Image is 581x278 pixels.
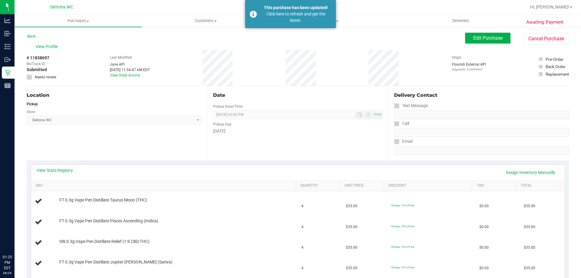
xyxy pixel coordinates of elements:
[346,203,357,209] span: $35.00
[5,57,11,63] inline-svg: Outbound
[213,92,382,99] div: Date
[394,128,569,137] input: Format: (999) 999-9999
[546,64,566,70] div: Back Order
[48,61,48,67] span: -
[301,224,304,230] span: 4
[27,102,38,106] strong: Pickup
[452,67,486,72] p: Original ID: 316964967
[524,245,535,250] span: $35.00
[3,254,12,271] p: 01:25 PM EDT
[479,224,489,230] span: $0.00
[477,183,514,188] a: Tax
[27,92,202,99] div: Location
[300,183,337,188] a: Quantity
[394,110,569,119] input: Format: (999) 999-9999
[301,265,304,271] span: 4
[394,101,428,110] label: Text Message
[27,109,35,115] label: Store
[3,271,12,275] p: 08/24
[479,265,489,271] span: $0.00
[213,128,382,134] div: [DATE]
[59,218,158,224] span: FT 0.3g Vape Pen Distillate Pisces Ascending (Indica)
[59,259,172,265] span: FT 0.3g Vape Pen Distillate Jupiter [PERSON_NAME] (Sativa)
[36,183,293,188] a: SKU
[390,266,414,269] span: 75dvape: 75% off line
[546,56,563,62] div: Pre-Order
[346,224,357,230] span: $35.00
[110,67,150,73] div: [DATE] 11:54:47 AM EDT
[213,122,231,127] label: Pickup Day
[389,183,470,188] a: Discount
[5,31,11,37] inline-svg: Inbound
[390,204,414,207] span: 75dvape: 75% off line
[5,18,11,24] inline-svg: Analytics
[59,197,147,203] span: FT 0.3g Vape Pen Distillate Taurus Moon (THC)
[397,15,524,27] a: Deliveries
[530,5,570,9] span: Hi, [PERSON_NAME]!
[260,5,331,11] div: This purchase has been updated!
[473,35,503,41] span: Edit Purchase
[59,239,149,244] span: SW 0.3g Vape Pen Distillate Relief (1:9 CBD:THC)
[394,137,412,146] label: Email
[15,15,142,27] a: Purchases
[5,83,11,89] inline-svg: Reports
[479,203,489,209] span: $0.00
[110,73,140,77] a: View Order Activity
[346,265,357,271] span: $35.00
[345,183,382,188] a: Unit Price
[524,224,535,230] span: $35.00
[35,74,56,80] span: Needs review
[452,62,486,72] div: Flourish External API
[394,92,569,99] div: Delivery Contact
[346,245,357,250] span: $35.00
[390,245,414,248] span: 75dvape: 75% off line
[526,19,563,26] span: Awaiting Payment
[27,34,36,38] a: Back
[524,203,535,209] span: $35.00
[524,33,569,44] button: Cancel Purchase
[301,245,304,250] span: 4
[260,11,331,24] div: Click here to refresh and get the latest.
[110,55,132,60] label: Last Modified
[27,61,46,67] span: BioTrack ID:
[444,18,477,24] span: Deliveries
[36,44,60,50] span: View Profile
[6,230,24,248] iframe: Resource center
[37,167,73,173] a: View State Registry
[502,167,559,178] a: Assign Inventory Manually
[546,71,569,77] div: Replacement
[301,203,304,209] span: 4
[524,265,535,271] span: $35.00
[390,225,414,228] span: 75dvape: 75% off line
[5,44,11,50] inline-svg: Inventory
[142,15,269,27] a: Customers
[110,62,150,67] div: Jane API
[142,18,269,24] span: Customers
[213,104,242,109] label: Pickup Date/Time
[50,5,73,10] span: Deltona WC
[27,67,47,73] span: Submitted
[5,70,11,76] inline-svg: Retail
[521,183,558,188] a: Total
[452,55,461,60] label: Origin
[465,33,510,44] button: Edit Purchase
[479,245,489,250] span: $0.00
[394,119,409,128] label: Call
[15,18,142,24] span: Purchases
[27,55,49,61] span: # 11838697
